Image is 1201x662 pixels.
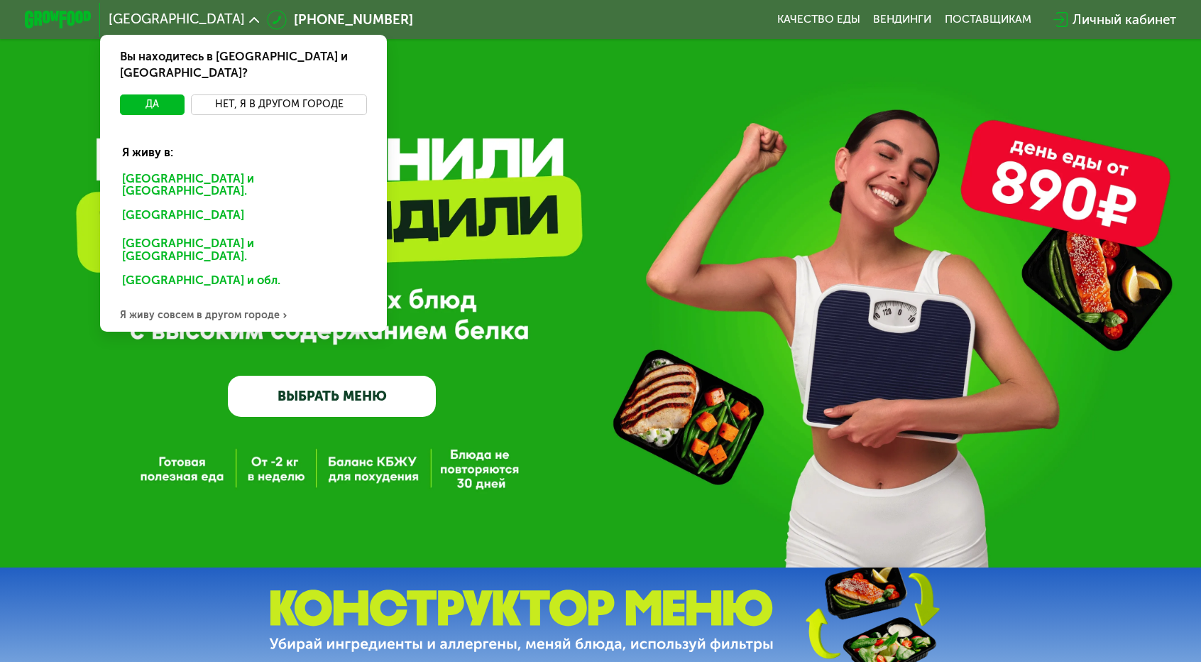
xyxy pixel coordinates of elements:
a: ВЫБРАТЬ МЕНЮ [228,376,436,418]
span: [GEOGRAPHIC_DATA] [109,13,245,26]
a: Вендинги [873,13,931,26]
div: поставщикам [945,13,1031,26]
a: [PHONE_NUMBER] [267,10,413,30]
div: Я живу совсем в другом городе [100,298,387,332]
div: Личный кабинет [1073,10,1176,30]
div: [GEOGRAPHIC_DATA] и [GEOGRAPHIC_DATA]. [110,168,377,202]
a: Качество еды [777,13,860,26]
div: [GEOGRAPHIC_DATA] и [GEOGRAPHIC_DATA]. [110,232,377,267]
div: Я живу в: [110,131,377,161]
div: [GEOGRAPHIC_DATA] и обл. [110,269,371,296]
button: Да [120,94,185,114]
button: Нет, я в другом городе [191,94,367,114]
div: Вы находитесь в [GEOGRAPHIC_DATA] и [GEOGRAPHIC_DATA]? [100,35,387,95]
div: [GEOGRAPHIC_DATA] [110,204,371,231]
